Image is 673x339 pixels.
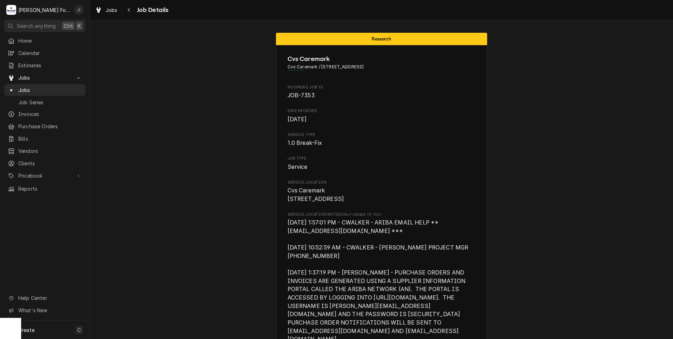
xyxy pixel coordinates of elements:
[288,140,322,146] span: 1.0 Break-Fix
[288,85,476,90] span: Roopairs Job ID
[288,186,476,203] span: Service Location
[18,307,81,314] span: What's New
[74,5,84,15] div: J(
[4,35,86,47] a: Home
[276,33,487,45] div: Status
[4,97,86,108] a: Job Series
[288,163,476,171] span: Job Type
[372,37,391,41] span: Research
[288,115,476,124] span: Date Received
[288,108,476,114] span: Date Received
[4,60,86,71] a: Estimates
[288,187,344,202] span: Cvs Caremark [STREET_ADDRESS]
[78,22,81,30] span: K
[4,158,86,169] a: Clients
[18,62,82,69] span: Estimates
[18,99,82,106] span: Job Series
[135,5,169,15] span: Job Details
[288,54,476,76] div: Client Information
[288,164,308,170] span: Service
[4,304,86,316] a: Go to What's New
[4,72,86,84] a: Go to Jobs
[4,108,86,120] a: Invoices
[92,4,120,16] a: Jobs
[4,170,86,181] a: Go to Pricebook
[124,4,135,16] button: Navigate back
[288,180,476,185] span: Service Location
[74,5,84,15] div: Jeff Debigare (109)'s Avatar
[106,6,118,14] span: Jobs
[6,5,16,15] div: Marshall Food Equipment Service's Avatar
[18,135,82,142] span: Bills
[4,133,86,144] a: Bills
[288,212,476,217] span: Service Location Notes
[64,22,73,30] span: Ctrl
[288,132,476,138] span: Service Type
[17,22,56,30] span: Search anything
[288,116,307,123] span: [DATE]
[4,183,86,195] a: Reports
[4,84,86,96] a: Jobs
[6,5,16,15] div: M
[4,47,86,59] a: Calendar
[288,139,476,147] span: Service Type
[18,160,82,167] span: Clients
[18,123,82,130] span: Purchase Orders
[18,327,34,333] span: Create
[4,121,86,132] a: Purchase Orders
[341,212,381,216] span: (Only Visible to You)
[288,132,476,147] div: Service Type
[18,172,71,179] span: Pricebook
[288,92,315,99] span: JOB-7353
[4,292,86,304] a: Go to Help Center
[18,86,82,94] span: Jobs
[288,156,476,171] div: Job Type
[288,108,476,123] div: Date Received
[288,54,476,64] span: Name
[18,49,82,57] span: Calendar
[4,145,86,157] a: Vendors
[18,185,82,192] span: Reports
[288,180,476,203] div: Service Location
[18,74,71,81] span: Jobs
[288,91,476,100] span: Roopairs Job ID
[77,326,81,334] span: C
[18,294,81,302] span: Help Center
[288,64,476,70] span: Address
[18,110,82,118] span: Invoices
[4,20,86,32] button: Search anythingCtrlK
[18,147,82,155] span: Vendors
[18,37,82,44] span: Home
[288,156,476,161] span: Job Type
[18,6,70,14] div: [PERSON_NAME] Food Equipment Service
[288,85,476,100] div: Roopairs Job ID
